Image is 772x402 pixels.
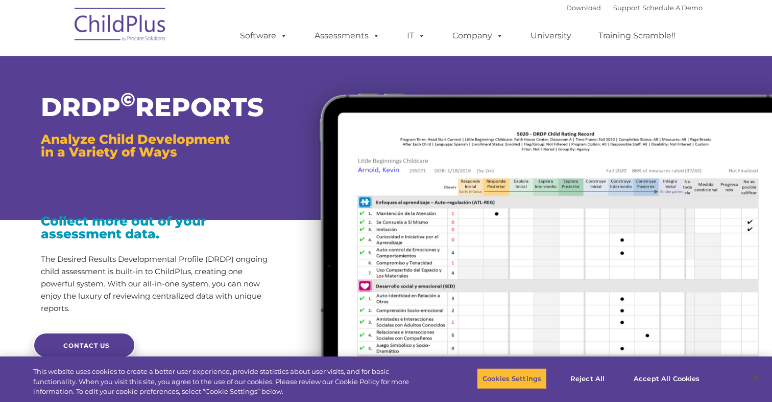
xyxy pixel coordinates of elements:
button: Reject All [556,368,619,389]
button: Cookies Settings [477,368,547,389]
p: The Desired Results Developmental Profile (DRDP) ongoing child assessment is built-in to ChildPlu... [41,253,274,315]
button: Accept All Cookies [628,368,705,389]
a: Support [613,4,640,12]
a: Download [566,4,601,12]
a: University [520,26,582,46]
span: CONTACT US [63,342,110,349]
sup: © [120,88,135,111]
span: Analyze Child Development [41,131,230,147]
img: ChildPlus by Procare Solutions [69,1,172,52]
button: Close [744,367,767,390]
a: Assessments [304,26,390,46]
span: in a Variety of Ways [41,144,177,160]
a: Training Scramble!! [588,26,686,46]
h1: DRDP REPORTS [41,95,274,120]
div: This website uses cookies to create a better user experience, provide statistics about user visit... [33,367,425,397]
h3: Collect more out of your assessment data. [41,215,274,240]
a: IT [397,26,436,46]
a: Schedule A Demo [642,4,703,12]
a: CONTACT US [33,332,135,358]
a: Software [230,26,298,46]
a: Company [442,26,514,46]
font: | [566,4,703,12]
